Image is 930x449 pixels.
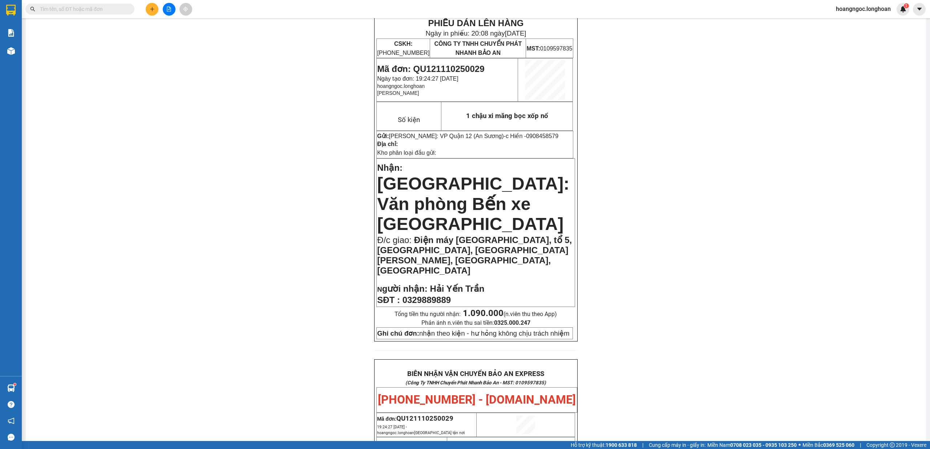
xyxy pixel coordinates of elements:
span: 0908458579 [526,133,558,139]
span: | [860,441,861,449]
span: [PHONE_NUMBER] - [DOMAIN_NAME] [17,43,122,71]
span: Ngày tạo đơn: 19:24:27 [DATE] [377,76,458,82]
span: plus [150,7,155,12]
strong: 1.090.000 [463,308,504,318]
span: Miền Bắc [802,441,854,449]
span: question-circle [8,401,15,408]
strong: 0325.000.247 [494,319,530,326]
span: 0329889889 [403,295,451,305]
span: [GEOGRAPHIC_DATA]: Văn phòng Bến xe [GEOGRAPHIC_DATA] [377,174,569,234]
img: solution-icon [7,29,15,37]
span: 1 chậu xi măng bọc xốp nổ [466,112,548,120]
span: Hải Yến Trần [482,441,521,449]
button: caret-down [913,3,926,16]
span: file-add [166,7,171,12]
span: Nhận: [377,163,403,173]
button: file-add [163,3,175,16]
span: copyright [890,442,895,448]
strong: BIÊN NHẬN VẬN CHUYỂN BẢO AN EXPRESS [16,11,122,27]
span: search [30,7,35,12]
span: [PHONE_NUMBER] [377,41,429,56]
span: aim [183,7,188,12]
span: Tổng tiền thu người nhận: [395,311,557,317]
strong: 1900 633 818 [606,442,637,448]
span: Miền Nam [707,441,797,449]
span: Ngày in phiếu: 20:08 ngày [425,29,526,37]
span: Mã đơn: QU121110250029 [377,64,484,74]
sup: 1 [904,3,909,8]
span: Đ/c giao: [377,235,414,245]
span: notification [8,417,15,424]
span: CÔNG TY TNHH CHUYỂN PHÁT NHANH BẢO AN [434,41,522,56]
span: 1 [905,3,907,8]
sup: 1 [14,383,16,385]
strong: 0369 525 060 [823,442,854,448]
span: [PERSON_NAME] [377,90,419,96]
strong: Ghi chú đơn: [377,329,419,337]
span: ⚪️ [798,444,801,446]
span: Điện máy [GEOGRAPHIC_DATA], tổ 5, [GEOGRAPHIC_DATA], [GEOGRAPHIC_DATA][PERSON_NAME], [GEOGRAPHIC_... [377,235,572,275]
span: 0109597835 [526,45,572,52]
strong: PHIẾU DÁN LÊN HÀNG [428,18,523,28]
span: caret-down [916,6,923,12]
span: (n.viên thu theo App) [463,311,557,317]
span: [GEOGRAPHIC_DATA] tận nơi [414,430,465,435]
strong: CSKH: [394,41,413,47]
img: icon-new-feature [900,6,906,12]
span: [PERSON_NAME]: VP Quận 12 (An Sương) [389,133,504,139]
span: hoangngoc.longhoan [830,4,897,13]
input: Tìm tên, số ĐT hoặc mã đơn [40,5,126,13]
span: - [504,133,559,139]
span: hoangngoc.longhoan [377,430,465,435]
strong: - [448,441,521,449]
span: QU121110250029 [396,414,453,422]
span: Kho phân loại đầu gửi: [377,150,436,156]
span: 19:24:27 [DATE] - [377,425,465,435]
span: Hải Yến Trần [430,284,484,294]
button: plus [146,3,158,16]
span: [DATE] [505,29,526,37]
img: warehouse-icon [7,47,15,55]
strong: SĐT : [377,295,400,305]
span: Cung cấp máy in - giấy in: [649,441,705,449]
span: nhận theo kiện - hư hỏng không chịu trách nhiệm [377,329,569,337]
button: aim [179,3,192,16]
strong: (Công Ty TNHH Chuyển Phát Nhanh Bảo An - MST: 0109597835) [15,29,124,41]
strong: N [377,286,427,293]
span: gười nhận: [382,284,428,294]
span: | [642,441,643,449]
span: Hỗ trợ kỹ thuật: [571,441,637,449]
strong: Địa chỉ: [377,141,398,147]
img: logo-vxr [6,5,16,16]
span: Mã đơn: [377,416,453,422]
strong: Gửi: [377,133,389,139]
strong: 0708 023 035 - 0935 103 250 [730,442,797,448]
span: message [8,434,15,441]
strong: BIÊN NHẬN VẬN CHUYỂN BẢO AN EXPRESS [407,370,544,378]
img: warehouse-icon [7,384,15,392]
strong: MST: [526,45,540,52]
span: Phản ánh n.viên thu sai tiền: [421,319,530,326]
span: [PHONE_NUMBER] - [DOMAIN_NAME] [378,393,576,406]
span: Số kiện [398,116,420,124]
strong: (Công Ty TNHH Chuyển Phát Nhanh Bảo An - MST: 0109597835) [405,380,546,385]
span: c Hiền - [506,133,558,139]
span: hoangngoc.longhoan [377,83,425,89]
